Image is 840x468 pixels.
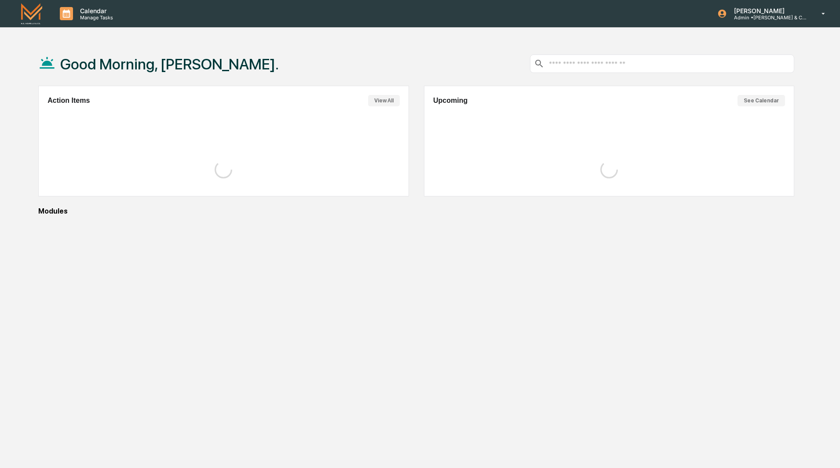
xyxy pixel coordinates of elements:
h1: Good Morning, [PERSON_NAME]. [60,55,279,73]
p: [PERSON_NAME] [727,7,809,15]
img: logo [21,3,42,24]
div: Modules [38,207,794,215]
h2: Upcoming [433,97,467,105]
button: See Calendar [738,95,785,106]
p: Admin • [PERSON_NAME] & Co. - BD [727,15,809,21]
p: Manage Tasks [73,15,117,21]
button: View All [368,95,400,106]
p: Calendar [73,7,117,15]
h2: Action Items [47,97,90,105]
